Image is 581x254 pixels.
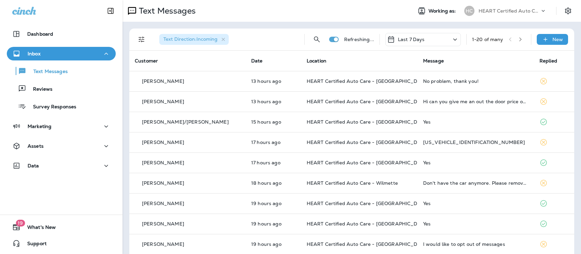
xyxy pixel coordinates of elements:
button: Filters [135,33,148,46]
p: Assets [28,143,44,149]
div: Don't have the car anymore. Please remove it from your system. [423,180,529,186]
p: Sep 18, 2025 09:04 AM [251,241,296,247]
p: HEART Certified Auto Care [479,8,540,14]
p: Dashboard [27,31,53,37]
div: HC [464,6,474,16]
button: Inbox [7,47,116,60]
button: Data [7,159,116,173]
div: Yes [423,160,529,165]
span: HEART Certified Auto Care - [GEOGRAPHIC_DATA] [307,78,429,84]
p: Inbox [28,51,41,56]
div: No problem, thank you! [423,78,529,84]
p: Marketing [28,124,51,129]
div: Yes [423,119,529,125]
p: Sep 18, 2025 01:11 PM [251,119,296,125]
span: Date [251,58,263,64]
p: Sep 18, 2025 09:08 AM [251,221,296,226]
p: [PERSON_NAME]/[PERSON_NAME] [142,119,229,125]
div: Yes [423,201,529,206]
span: HEART Certified Auto Care - [GEOGRAPHIC_DATA] [307,221,429,227]
button: Marketing [7,120,116,133]
span: Working as: [429,8,457,14]
p: Refreshing... [344,37,374,42]
span: Message [423,58,444,64]
p: [PERSON_NAME] [142,78,184,84]
button: Assets [7,139,116,153]
button: Dashboard [7,27,116,41]
p: New [552,37,563,42]
button: Settings [562,5,574,17]
div: Text Direction:Incoming [159,34,229,45]
button: 19What's New [7,220,116,234]
div: YV4A22PK6G1032857 [423,140,529,145]
div: I would like to opt out of messages [423,241,529,247]
p: Sep 18, 2025 09:10 AM [251,201,296,206]
button: Collapse Sidebar [101,4,120,18]
span: Text Direction : Incoming [163,36,217,42]
p: [PERSON_NAME] [142,221,184,226]
button: Text Messages [7,64,116,78]
div: Hi can you give me an out the door price out the door price for 4 Michelin primacy tour a/s size ... [423,99,529,104]
p: [PERSON_NAME] [142,180,184,186]
p: Sep 18, 2025 11:01 AM [251,160,296,165]
p: [PERSON_NAME] [142,201,184,206]
p: Sep 18, 2025 02:35 PM [251,99,296,104]
p: [PERSON_NAME] [142,140,184,145]
span: 19 [16,220,25,226]
span: HEART Certified Auto Care - [GEOGRAPHIC_DATA] [307,200,429,206]
button: Survey Responses [7,99,116,113]
button: Reviews [7,81,116,96]
span: HEART Certified Auto Care - [GEOGRAPHIC_DATA] [307,160,429,166]
p: Survey Responses [26,104,76,110]
button: Support [7,237,116,250]
p: Data [28,163,39,168]
span: HEART Certified Auto Care - [GEOGRAPHIC_DATA] [307,119,429,125]
div: Yes [423,221,529,226]
p: Reviews [26,86,52,93]
div: 1 - 20 of many [472,37,503,42]
span: Support [20,241,47,249]
p: Text Messages [136,6,196,16]
span: HEART Certified Auto Care - [GEOGRAPHIC_DATA] [307,98,429,105]
p: Sep 18, 2025 10:22 AM [251,180,296,186]
p: Sep 18, 2025 03:24 PM [251,78,296,84]
p: Last 7 Days [398,37,425,42]
span: HEART Certified Auto Care - Wilmette [307,180,398,186]
span: HEART Certified Auto Care - [GEOGRAPHIC_DATA] [307,241,429,247]
span: Location [307,58,326,64]
p: [PERSON_NAME] [142,99,184,104]
p: Text Messages [27,69,68,75]
p: [PERSON_NAME] [142,160,184,165]
span: Customer [135,58,158,64]
span: What's New [20,224,56,233]
span: HEART Certified Auto Care - [GEOGRAPHIC_DATA] [307,139,429,145]
span: Replied [539,58,557,64]
p: [PERSON_NAME] [142,241,184,247]
p: Sep 18, 2025 11:04 AM [251,140,296,145]
button: Search Messages [310,33,324,46]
